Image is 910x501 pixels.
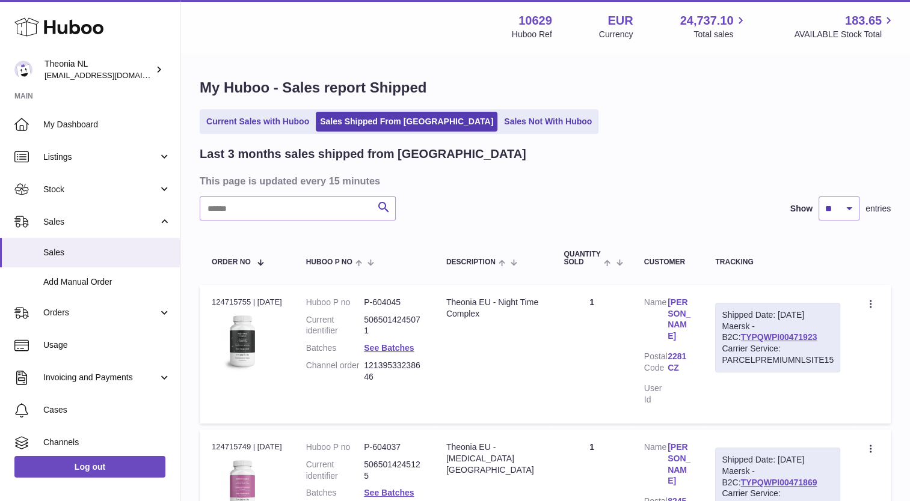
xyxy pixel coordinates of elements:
span: 183.65 [845,13,882,29]
h3: This page is updated every 15 minutes [200,174,888,187]
h1: My Huboo - Sales report Shipped [200,78,891,97]
span: Cases [43,404,171,416]
div: Carrier Service: PARCELPREMIUMNLSITE15 [722,343,834,366]
span: Invoicing and Payments [43,372,158,383]
span: Listings [43,151,158,163]
img: info@wholesomegoods.eu [14,61,32,79]
label: Show [790,203,813,214]
div: Huboo Ref [512,29,552,40]
span: Description [446,258,496,266]
a: 2281 CZ [668,351,691,374]
dt: Huboo P no [306,297,364,308]
span: Orders [43,307,158,318]
div: Theonia EU - [MEDICAL_DATA][GEOGRAPHIC_DATA] [446,442,540,476]
dt: Name [644,442,668,490]
dd: 12139533238646 [364,360,422,383]
a: Current Sales with Huboo [202,112,313,132]
a: [PERSON_NAME] [668,442,691,487]
span: My Dashboard [43,119,171,130]
a: TYPQWPI00471923 [740,332,817,342]
span: Total sales [693,29,747,40]
span: Sales [43,247,171,258]
dt: Huboo P no [306,442,364,453]
strong: 10629 [518,13,552,29]
dt: Current identifier [306,459,364,482]
a: [PERSON_NAME] [668,297,691,342]
a: See Batches [364,488,414,497]
dt: User Id [644,383,668,405]
span: Stock [43,184,158,195]
div: Theonia NL [45,58,153,81]
dd: 5065014245071 [364,314,422,337]
dt: Batches [306,342,364,354]
a: 183.65 AVAILABLE Stock Total [794,13,896,40]
dd: 5065014245125 [364,459,422,482]
span: Add Manual Order [43,276,171,288]
div: Theonia EU - Night Time Complex [446,297,540,320]
a: Sales Not With Huboo [500,112,596,132]
span: Sales [43,216,158,228]
div: Currency [599,29,633,40]
div: 124715755 | [DATE] [212,297,282,308]
div: 124715749 | [DATE] [212,442,282,452]
dd: P-604045 [364,297,422,308]
span: Quantity Sold [564,251,601,266]
img: 106291725893109.jpg [212,311,272,371]
span: entries [865,203,891,214]
div: Customer [644,258,692,266]
span: Huboo P no [306,258,352,266]
dt: Postal Code [644,351,668,377]
span: 24,737.10 [680,13,733,29]
h2: Last 3 months sales shipped from [GEOGRAPHIC_DATA] [200,146,526,162]
span: [EMAIL_ADDRESS][DOMAIN_NAME] [45,70,177,80]
a: 24,737.10 Total sales [680,13,747,40]
a: TYPQWPI00471869 [740,478,817,487]
dt: Batches [306,487,364,499]
span: Channels [43,437,171,448]
a: See Batches [364,343,414,353]
div: Shipped Date: [DATE] [722,309,834,321]
span: Order No [212,258,251,266]
div: Maersk - B2C: [715,303,840,372]
div: Tracking [715,258,840,266]
a: Log out [14,456,165,478]
span: AVAILABLE Stock Total [794,29,896,40]
strong: EUR [607,13,633,29]
dt: Name [644,297,668,345]
dt: Channel order [306,360,364,383]
div: Shipped Date: [DATE] [722,454,834,466]
dd: P-604037 [364,442,422,453]
td: 1 [552,285,632,424]
span: Usage [43,339,171,351]
dt: Current identifier [306,314,364,337]
a: Sales Shipped From [GEOGRAPHIC_DATA] [316,112,497,132]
